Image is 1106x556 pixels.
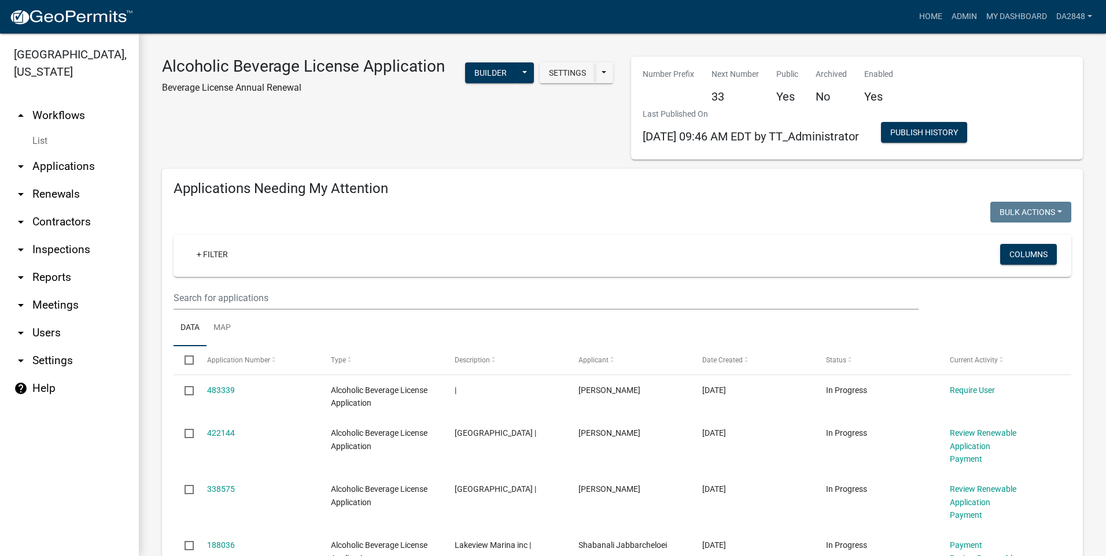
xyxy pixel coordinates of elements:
[319,346,443,374] datatable-header-cell: Type
[14,187,28,201] i: arrow_drop_down
[14,243,28,257] i: arrow_drop_down
[331,428,427,451] span: Alcoholic Beverage License Application
[982,6,1052,28] a: My Dashboard
[207,428,235,438] a: 422144
[826,386,867,395] span: In Progress
[691,346,815,374] datatable-header-cell: Date Created
[578,484,640,494] span: Don Wright
[331,356,346,364] span: Type
[14,160,28,173] i: arrow_drop_down
[826,484,867,494] span: In Progress
[196,346,319,374] datatable-header-cell: Application Number
[990,202,1071,223] button: Bulk Actions
[14,109,28,123] i: arrow_drop_up
[816,68,847,80] p: Archived
[702,484,726,494] span: 11/21/2024
[578,540,667,550] span: Shabanali Jabbarcheloei
[950,386,995,395] a: Require User
[950,454,982,464] a: Payment
[864,68,893,80] p: Enabled
[881,122,967,143] button: Publish History
[702,428,726,438] span: 05/16/2025
[643,108,859,120] p: Last Published On
[643,129,859,143] span: [DATE] 09:46 AM EDT by TT_Administrator
[578,386,640,395] span: Doug Attaway
[816,90,847,103] h5: No
[455,428,536,438] span: Bear Creek Marina |
[162,57,445,76] h3: Alcoholic Beverage License Application
[331,484,427,507] span: Alcoholic Beverage License Application
[950,510,982,520] a: Payment
[711,68,759,80] p: Next Number
[643,68,694,80] p: Number Prefix
[162,81,445,95] p: Beverage License Annual Renewal
[207,310,238,347] a: Map
[14,381,28,395] i: help
[444,346,567,374] datatable-header-cell: Description
[207,484,235,494] a: 338575
[578,356,609,364] span: Applicant
[826,540,867,550] span: In Progress
[174,180,1071,197] h4: Applications Needing My Attention
[465,62,516,83] button: Builder
[1000,244,1057,265] button: Columns
[207,356,270,364] span: Application Number
[711,90,759,103] h5: 33
[826,356,846,364] span: Status
[14,215,28,229] i: arrow_drop_down
[950,428,1016,451] a: Review Renewable Application
[455,484,536,494] span: Bear Creek Marina |
[174,310,207,347] a: Data
[567,346,691,374] datatable-header-cell: Applicant
[540,62,595,83] button: Settings
[702,356,743,364] span: Date Created
[950,540,982,550] a: Payment
[864,90,893,103] h5: Yes
[881,129,967,138] wm-modal-confirm: Workflow Publish History
[950,356,998,364] span: Current Activity
[207,540,235,550] a: 188036
[207,386,235,395] a: 483339
[14,354,28,368] i: arrow_drop_down
[776,90,798,103] h5: Yes
[776,68,798,80] p: Public
[702,540,726,550] span: 11/02/2023
[950,484,1016,507] a: Review Renewable Application
[14,270,28,284] i: arrow_drop_down
[947,6,982,28] a: Admin
[815,346,939,374] datatable-header-cell: Status
[455,386,456,395] span: |
[187,244,237,265] a: + Filter
[915,6,947,28] a: Home
[14,326,28,340] i: arrow_drop_down
[174,286,919,310] input: Search for applications
[578,428,640,438] span: Don Wright
[455,540,531,550] span: Lakeview Marina inc |
[939,346,1063,374] datatable-header-cell: Current Activity
[174,346,196,374] datatable-header-cell: Select
[826,428,867,438] span: In Progress
[331,386,427,408] span: Alcoholic Beverage License Application
[702,386,726,395] span: 09/24/2025
[14,298,28,312] i: arrow_drop_down
[1052,6,1097,28] a: da2848
[455,356,490,364] span: Description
